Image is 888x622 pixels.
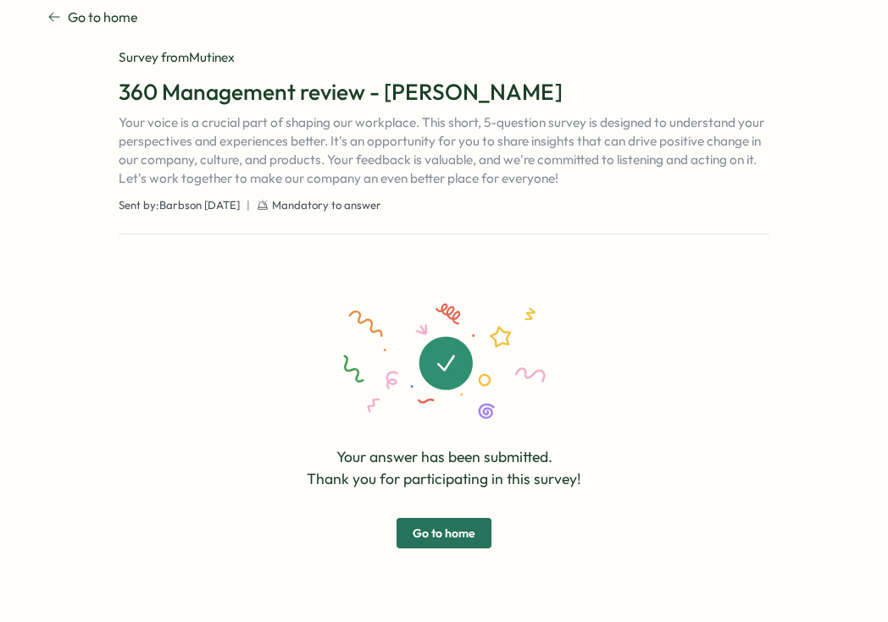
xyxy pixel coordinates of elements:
[119,198,240,213] span: Sent by: Barbs on [DATE]
[47,7,138,28] a: Go to home
[68,7,138,28] p: Go to home
[272,198,381,213] span: Mandatory to answer
[413,519,475,548] span: Go to home
[119,113,769,188] p: Your voice is a crucial part of shaping our workplace. This short, 5-question survey is designed ...
[119,48,769,67] div: Survey from Mutinex
[247,198,250,213] span: |
[397,518,491,548] button: Go to home
[307,446,581,491] p: Your answer has been submitted. Thank you for participating in this survey!
[119,77,769,107] h1: 360 Management review - [PERSON_NAME]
